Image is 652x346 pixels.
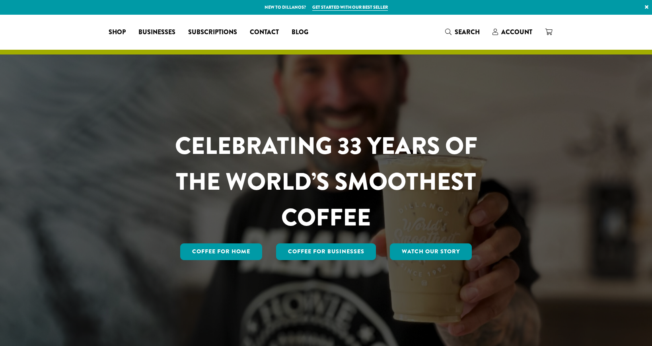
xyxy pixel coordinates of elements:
a: Shop [102,26,132,39]
span: Businesses [138,27,175,37]
span: Shop [109,27,126,37]
a: Coffee For Businesses [276,243,376,260]
h1: CELEBRATING 33 YEARS OF THE WORLD’S SMOOTHEST COFFEE [152,128,501,235]
a: Watch Our Story [390,243,472,260]
span: Contact [250,27,279,37]
span: Subscriptions [188,27,237,37]
a: Coffee for Home [180,243,262,260]
span: Blog [292,27,308,37]
span: Account [501,27,532,37]
span: Search [455,27,480,37]
a: Get started with our best seller [312,4,388,11]
a: Search [439,25,486,39]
